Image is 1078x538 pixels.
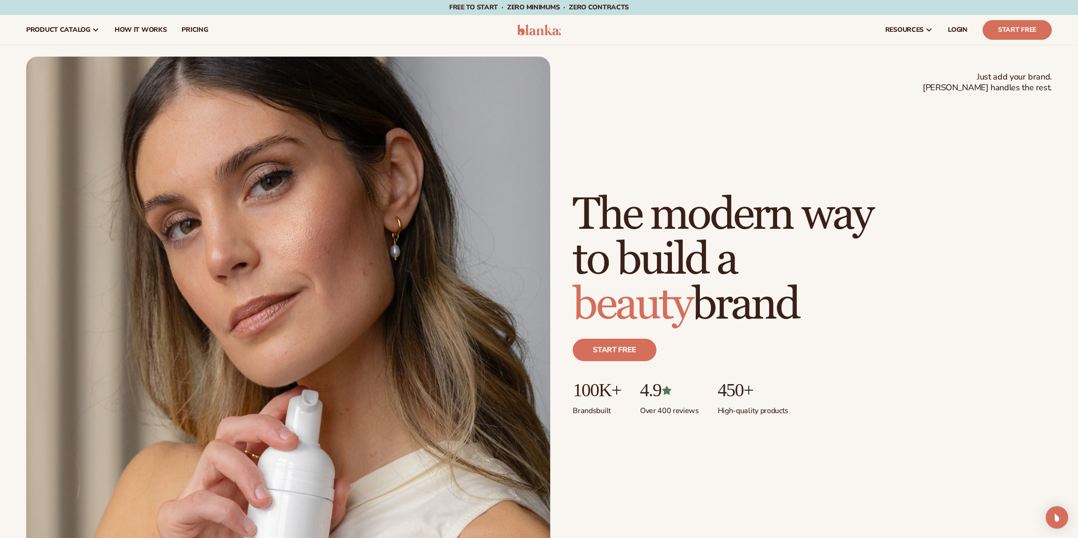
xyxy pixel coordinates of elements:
[640,400,699,416] p: Over 400 reviews
[923,72,1052,94] span: Just add your brand. [PERSON_NAME] handles the rest.
[174,15,215,45] a: pricing
[878,15,940,45] a: resources
[1046,506,1068,529] div: Open Intercom Messenger
[107,15,175,45] a: How It Works
[948,26,968,34] span: LOGIN
[573,339,656,361] a: Start free
[26,26,90,34] span: product catalog
[182,26,208,34] span: pricing
[940,15,975,45] a: LOGIN
[885,26,924,34] span: resources
[449,3,629,12] span: Free to start · ZERO minimums · ZERO contracts
[983,20,1052,40] a: Start Free
[718,380,788,400] p: 450+
[573,400,621,416] p: Brands built
[573,193,872,327] h1: The modern way to build a brand
[718,400,788,416] p: High-quality products
[640,380,699,400] p: 4.9
[517,24,561,36] img: logo
[573,277,692,332] span: beauty
[19,15,107,45] a: product catalog
[115,26,167,34] span: How It Works
[573,380,621,400] p: 100K+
